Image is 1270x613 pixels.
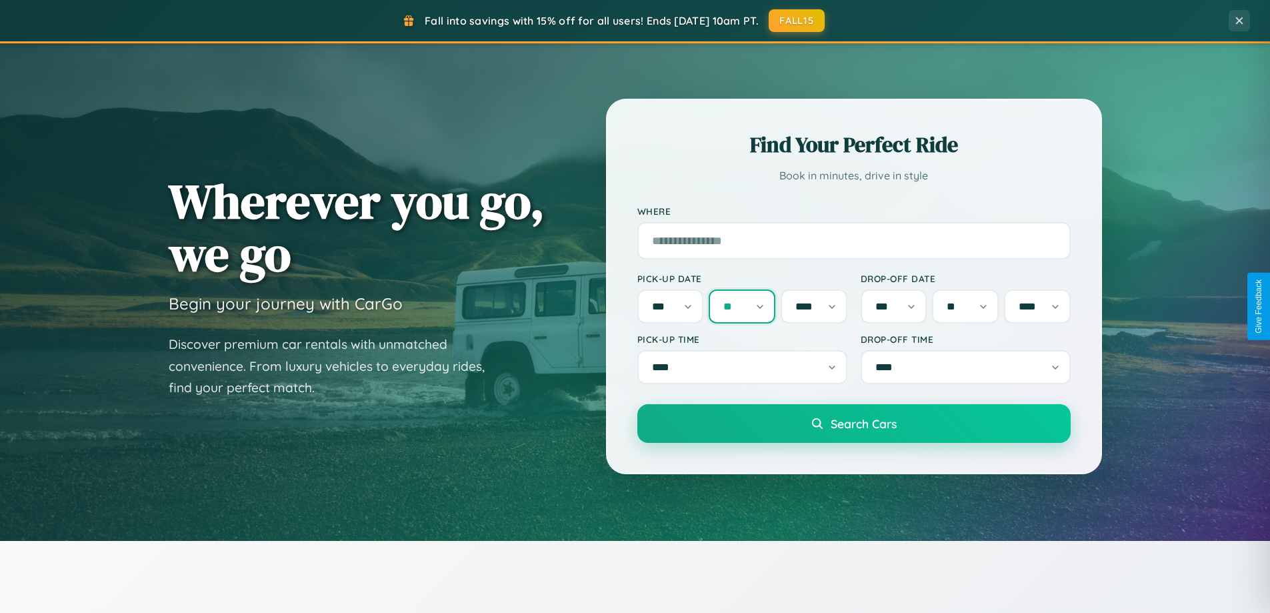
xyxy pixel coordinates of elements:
[831,416,897,431] span: Search Cars
[637,404,1071,443] button: Search Cars
[769,9,825,32] button: FALL15
[637,130,1071,159] h2: Find Your Perfect Ride
[637,205,1071,217] label: Where
[1254,279,1263,334] div: Give Feedback
[637,334,847,345] label: Pick-up Time
[425,14,759,27] span: Fall into savings with 15% off for all users! Ends [DATE] 10am PT.
[169,334,502,399] p: Discover premium car rentals with unmatched convenience. From luxury vehicles to everyday rides, ...
[637,273,847,284] label: Pick-up Date
[169,175,545,280] h1: Wherever you go, we go
[861,334,1071,345] label: Drop-off Time
[637,166,1071,185] p: Book in minutes, drive in style
[169,293,403,314] h3: Begin your journey with CarGo
[861,273,1071,284] label: Drop-off Date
